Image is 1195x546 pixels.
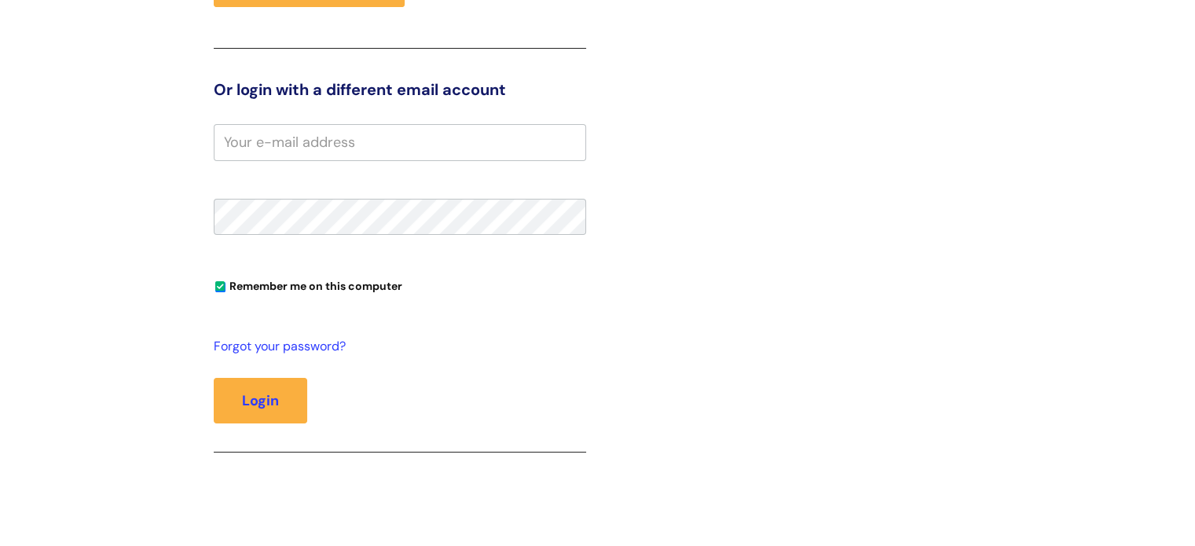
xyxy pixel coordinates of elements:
h3: Or login with a different email account [214,80,586,99]
a: Forgot your password? [214,335,578,358]
input: Your e-mail address [214,124,586,160]
div: You can uncheck this option if you're logging in from a shared device [214,273,586,298]
label: Remember me on this computer [214,276,402,293]
button: Login [214,378,307,423]
input: Remember me on this computer [215,282,225,292]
